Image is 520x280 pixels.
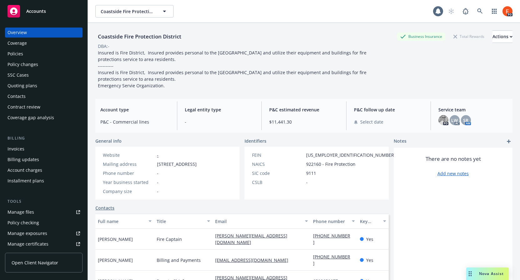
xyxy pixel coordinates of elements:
a: Invoices [5,144,83,154]
span: 9111 [306,170,316,176]
span: Service team [438,106,507,113]
span: General info [95,138,122,144]
div: Drag to move [466,267,474,280]
span: LW [451,117,458,124]
span: - [157,170,159,176]
span: [PERSON_NAME] [98,236,133,242]
span: There are no notes yet [426,155,481,163]
span: Notes [394,138,406,145]
span: Fire Captain [157,236,182,242]
span: Yes [366,236,373,242]
div: Billing [5,135,83,141]
a: Policy changes [5,59,83,69]
button: Full name [95,214,154,229]
button: Actions [492,30,512,43]
div: Email [215,218,301,225]
div: Actions [492,31,512,43]
a: [PHONE_NUMBER] [313,233,350,245]
div: Phone number [313,218,348,225]
a: Start snowing [445,5,457,18]
span: [US_EMPLOYER_IDENTIFICATION_NUMBER] [306,152,396,158]
div: Manage files [8,207,34,217]
a: Contacts [5,91,83,101]
a: Coverage gap analysis [5,113,83,123]
div: Coverage gap analysis [8,113,54,123]
span: Identifiers [245,138,266,144]
div: Policy checking [8,218,39,228]
a: Search [474,5,486,18]
a: - [157,152,159,158]
a: [PHONE_NUMBER] [313,254,350,266]
span: Yes [366,257,373,263]
button: Title [154,214,213,229]
div: CSLB [252,179,304,186]
div: Overview [8,28,27,38]
a: Policies [5,49,83,59]
a: Accounts [5,3,83,20]
a: Policy checking [5,218,83,228]
a: Manage files [5,207,83,217]
a: Quoting plans [5,81,83,91]
div: SIC code [252,170,304,176]
span: 922160 - Fire Protection [306,161,356,167]
div: Tools [5,198,83,205]
button: Coastside Fire Protection District [95,5,174,18]
a: Contacts [95,205,114,211]
a: Account charges [5,165,83,175]
span: Nova Assist [479,271,504,276]
div: Total Rewards [450,33,487,40]
button: Email [213,214,310,229]
span: - [157,179,159,186]
div: DBA: - [98,43,109,49]
img: photo [438,115,448,125]
span: [PERSON_NAME] [98,257,133,263]
a: Overview [5,28,83,38]
div: Key contact [360,218,379,225]
div: Manage certificates [8,239,48,249]
div: Website [103,152,154,158]
div: Quoting plans [8,81,37,91]
a: [EMAIL_ADDRESS][DOMAIN_NAME] [215,257,293,263]
a: add [505,138,512,145]
a: Switch app [488,5,501,18]
a: Manage exposures [5,228,83,238]
div: Policies [8,49,23,59]
span: $11,441.30 [269,119,338,125]
div: SSC Cases [8,70,29,80]
span: Select date [360,119,383,125]
a: Manage certificates [5,239,83,249]
div: Company size [103,188,154,195]
div: Contacts [8,91,26,101]
span: Insured is Fire District, Insured provides personal to the [GEOGRAPHIC_DATA] and utilize their eq... [98,50,368,89]
a: SSC Cases [5,70,83,80]
div: Account charges [8,165,42,175]
div: Invoices [8,144,24,154]
span: Open Client Navigator [12,259,58,266]
div: Phone number [103,170,154,176]
span: Account type [100,106,169,113]
a: Report a Bug [459,5,472,18]
button: Nova Assist [466,267,509,280]
a: Coverage [5,38,83,48]
div: Business Insurance [397,33,445,40]
span: P&C estimated revenue [269,106,338,113]
a: Add new notes [437,170,469,177]
span: [STREET_ADDRESS] [157,161,197,167]
div: FEIN [252,152,304,158]
div: Title [157,218,204,225]
span: - [185,119,254,125]
div: Contract review [8,102,40,112]
span: - [306,179,308,186]
div: Policy changes [8,59,38,69]
span: - [157,188,159,195]
span: Billing and Payments [157,257,201,263]
span: SR [463,117,468,124]
div: Installment plans [8,176,44,186]
div: Coastside Fire Protection District [95,33,184,41]
span: Accounts [26,9,46,14]
button: Phone number [310,214,357,229]
div: Billing updates [8,155,39,165]
img: photo [502,6,512,16]
span: P&C follow up date [354,106,423,113]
